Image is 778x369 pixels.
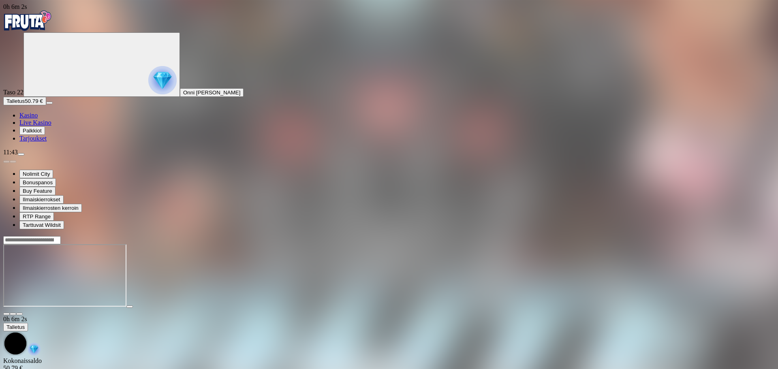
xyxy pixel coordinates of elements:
[3,316,775,357] div: Game menu
[25,98,43,104] span: 50.79 €
[10,160,16,163] button: next slide
[23,188,52,194] span: Buy Feature
[19,112,38,119] a: Kasino
[16,313,23,315] button: fullscreen icon
[3,149,18,156] span: 11:43
[3,89,24,96] span: Taso 22
[19,204,82,212] button: Ilmaiskierrosten kerroin
[28,343,41,356] img: reward-icon
[19,126,45,135] button: Palkkiot
[3,25,52,32] a: Fruta
[23,128,42,134] span: Palkkiot
[6,98,25,104] span: Talletus
[24,32,180,97] button: reward progress
[3,313,10,315] button: close icon
[23,205,79,211] span: Ilmaiskierrosten kerroin
[19,170,53,178] button: Nolimit City
[3,11,52,31] img: Fruta
[3,97,46,105] button: Talletusplus icon50.79 €
[3,160,10,163] button: prev slide
[126,305,133,308] button: play icon
[19,135,47,142] a: Tarjoukset
[19,195,64,204] button: Ilmaiskierrokset
[19,178,56,187] button: Bonuspanos
[10,313,16,315] button: chevron-down icon
[23,213,51,220] span: RTP Range
[23,196,60,203] span: Ilmaiskierrokset
[3,11,775,142] nav: Primary
[19,119,51,126] a: Live Kasino
[3,244,126,307] iframe: Brute Force
[3,316,27,322] span: user session time
[19,187,56,195] button: Buy Feature
[23,171,50,177] span: Nolimit City
[180,88,244,97] button: Onni [PERSON_NAME]
[183,90,240,96] span: Onni [PERSON_NAME]
[3,236,61,244] input: Search
[46,102,53,104] button: menu
[6,324,25,330] span: Talletus
[3,112,775,142] nav: Main menu
[23,222,61,228] span: Tarttuvat Wildsit
[19,212,54,221] button: RTP Range
[3,3,27,10] span: user session time
[148,66,177,94] img: reward progress
[18,153,24,156] button: menu
[23,179,53,186] span: Bonuspanos
[3,323,28,331] button: Talletus
[19,221,64,229] button: Tarttuvat Wildsit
